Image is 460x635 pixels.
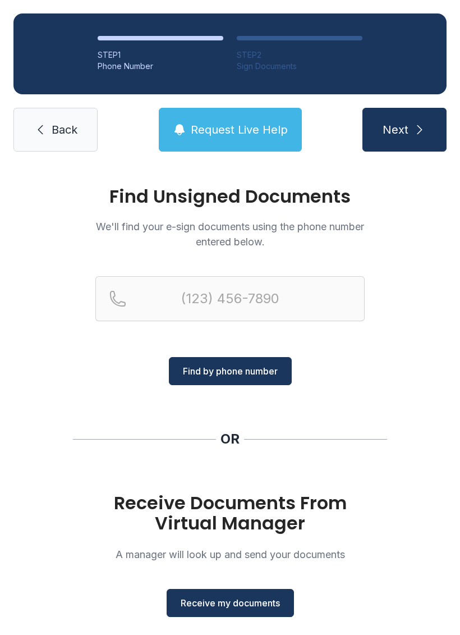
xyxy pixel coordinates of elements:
[95,188,365,205] h1: Find Unsigned Documents
[95,276,365,321] input: Reservation phone number
[95,219,365,249] p: We'll find your e-sign documents using the phone number entered below.
[220,430,240,448] div: OR
[181,596,280,610] span: Receive my documents
[383,122,408,138] span: Next
[183,364,278,378] span: Find by phone number
[95,547,365,562] p: A manager will look up and send your documents
[98,49,223,61] div: STEP 1
[191,122,288,138] span: Request Live Help
[98,61,223,72] div: Phone Number
[237,61,362,72] div: Sign Documents
[52,122,77,138] span: Back
[237,49,362,61] div: STEP 2
[95,493,365,533] h1: Receive Documents From Virtual Manager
